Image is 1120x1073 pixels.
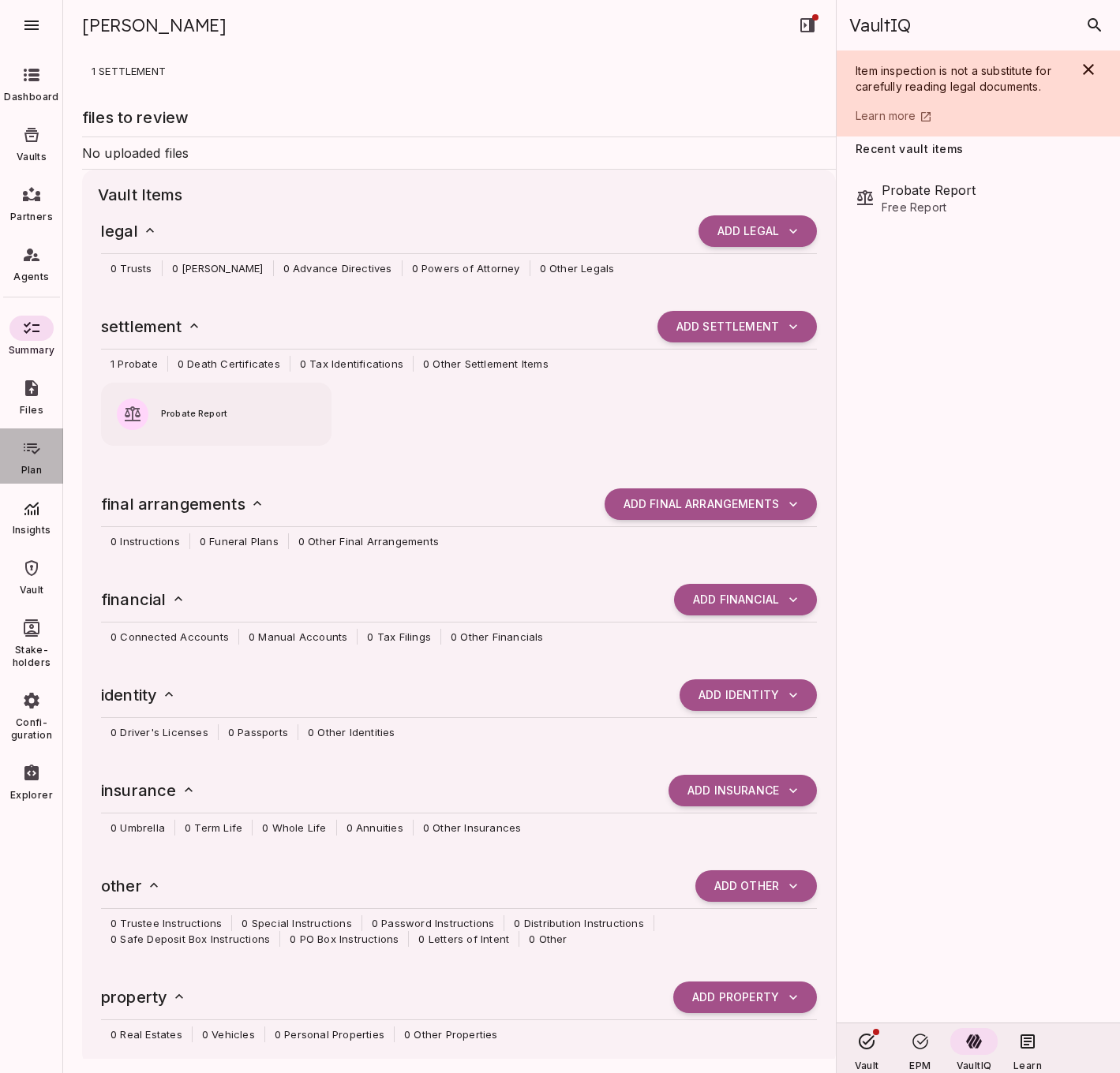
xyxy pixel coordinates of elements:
[101,873,162,899] h6: other
[253,820,335,836] span: 0 Whole Life
[190,533,288,549] span: 0 Funeral Plans
[504,915,653,931] span: 0 Distribution Instructions
[193,1026,264,1042] span: 0 Vehicles
[101,492,265,517] h6: final arrangements
[101,724,218,740] span: 0 Driver's Licenses
[101,931,279,947] span: 0 Safe Deposit Box Instructions
[414,356,558,372] span: 0 Other Settlement Items
[98,182,820,207] span: Vault Items
[695,870,817,902] button: ADD Other
[101,985,187,1010] h6: property
[161,407,316,421] span: Probate Report
[265,1026,394,1042] span: 0 Personal Properties
[85,480,833,557] div: final arrangements ADD Final arrangements0 Instructions0 Funeral Plans0 Other Final Arrangements
[10,789,53,802] span: Explorer
[441,629,553,645] span: 0 Other Financials
[101,356,167,372] span: 1 Probate
[855,1060,879,1071] span: Vault
[101,219,158,244] h6: legal
[3,488,60,544] div: Insights
[909,1060,931,1071] span: EPM
[280,931,408,947] span: 0 PO Box Instructions
[9,344,54,357] span: Summary
[856,170,1101,226] div: Probate ReportFree Report
[882,181,1101,200] span: Probate Report
[856,143,963,157] span: Recent vault items
[856,64,1054,93] span: Item inspection is not a substitute for carefully reading legal documents.
[605,488,817,520] button: ADD Final arrangements
[101,778,197,803] h6: insurance
[20,404,43,417] span: Files
[699,215,817,247] button: ADD Legal
[20,584,44,596] span: Vault
[163,260,273,276] span: 0 [PERSON_NAME]
[85,974,833,1050] div: property ADD Property0 Real Estates0 Vehicles0 Personal Properties0 Other Properties
[395,1026,508,1042] span: 0 Other Properties
[403,260,530,276] span: 0 Powers of Attorney
[10,211,53,223] span: Partners
[1013,1060,1042,1071] span: Learn
[239,629,357,645] span: 0 Manual Accounts
[657,311,817,342] button: ADD Settlement
[82,14,227,36] span: [PERSON_NAME]
[289,533,448,549] span: 0 Other Final Arrangements
[13,271,49,283] span: Agents
[85,576,833,652] div: financial ADD Financial0 Connected Accounts0 Manual Accounts0 Tax Filings0 Other Financials
[101,682,177,708] h6: identity
[82,64,175,80] p: 1 SETTLEMENT
[414,820,531,836] span: 0 Other Insurances
[101,915,231,931] span: 0 Trustee Instructions
[337,820,413,836] span: 0 Annuities
[530,260,624,276] span: 0 Other Legals
[290,356,413,372] span: 0 Tax Identifications
[101,820,174,836] span: 0 Umbrella
[849,14,910,36] span: VaultIQ
[856,109,916,122] span: Learn more
[669,775,817,806] button: ADD Insurance
[101,533,189,549] span: 0 Instructions
[409,931,519,947] span: 0 Letters of Intent
[4,91,58,103] span: Dashboard
[101,1026,192,1042] span: 0 Real Estates
[298,724,405,740] span: 0 Other Identities
[85,671,833,748] div: identity ADD Identity0 Driver's Licenses0 Passports0 Other Identities
[82,145,189,161] span: No uploaded files
[175,820,252,836] span: 0 Term Life
[680,679,817,711] button: ADD Identity
[957,1060,991,1071] span: VaultIQ
[101,629,238,645] span: 0 Connected Accounts
[101,314,202,339] h6: settlement
[362,915,504,931] span: 0 Password Instructions
[519,931,576,947] span: 0 Other
[232,915,361,931] span: 0 Special Instructions
[219,724,298,740] span: 0 Passports
[3,524,60,536] span: Insights
[358,629,440,645] span: 0 Tax Filings
[21,464,42,477] span: Plan
[101,260,162,276] span: 0 Trusts
[85,303,833,379] div: settlement ADD Settlement1 Probate0 Death Certificates0 Tax Identifications0 Other Settlement Items
[101,383,332,446] button: Probate Report
[674,584,817,615] button: ADD Financial
[82,108,189,127] span: files to review
[17,151,47,163] span: Vaults
[85,207,833,284] div: legal ADD Legal0 Trusts0 [PERSON_NAME]0 Advance Directives0 Powers of Attorney0 Other Legals
[882,200,1101,215] span: Free Report
[85,767,833,843] div: insurance ADD Insurance0 Umbrella0 Term Life0 Whole Life0 Annuities0 Other Insurances
[673,981,817,1013] button: ADD Property
[101,587,186,612] h6: financial
[856,107,1063,124] a: Learn more
[168,356,290,372] span: 0 Death Certificates
[274,260,402,276] span: 0 Advance Directives
[85,862,833,955] div: other ADD Other0 Trustee Instructions0 Special Instructions0 Password Instructions0 Distribution ...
